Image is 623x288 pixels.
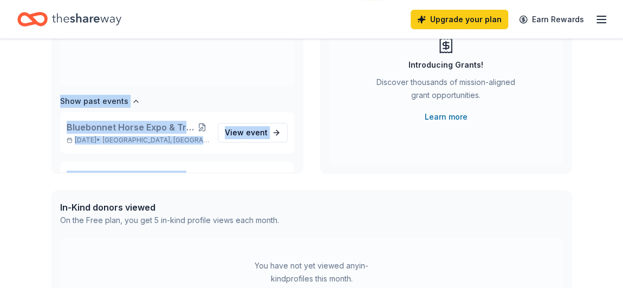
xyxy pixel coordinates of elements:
div: Introducing Grants! [408,58,483,71]
span: event [246,128,268,137]
span: [GEOGRAPHIC_DATA], [GEOGRAPHIC_DATA] [102,136,209,145]
button: Show past events [60,95,140,108]
p: [DATE] • [67,136,209,145]
span: View [225,126,268,139]
div: You have not yet viewed any in-kind profiles this month. [244,259,379,285]
a: Earn Rewards [512,10,590,29]
div: Discover thousands of mission-aligned grant opportunities. [372,76,520,106]
a: Upgrade your plan [411,10,508,29]
a: View event [218,123,288,142]
span: Bluebonnet Horse Expo & Training Challenge [67,171,194,184]
h4: Show past events [60,95,128,108]
a: Learn more [425,110,468,123]
span: Bluebonnet Horse Expo & Training Challenge [67,121,194,134]
a: Home [17,6,121,32]
div: On the Free plan, you get 5 in-kind profile views each month. [60,214,279,227]
div: In-Kind donors viewed [60,201,279,214]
